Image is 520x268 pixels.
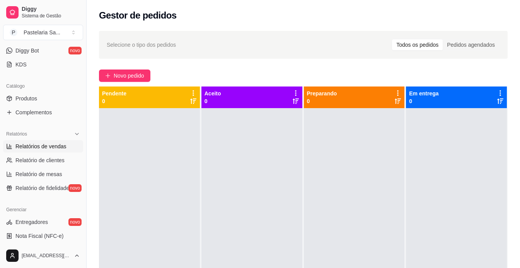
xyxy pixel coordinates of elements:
span: P [10,29,17,36]
h2: Gestor de pedidos [99,9,177,22]
a: Entregadoresnovo [3,216,83,228]
p: Aceito [205,90,221,97]
span: Diggy [22,6,80,13]
span: Complementos [15,109,52,116]
div: Todos os pedidos [392,39,443,50]
a: Diggy Botnovo [3,44,83,57]
p: Preparando [307,90,337,97]
a: Nota Fiscal (NFC-e) [3,230,83,242]
p: 0 [409,97,438,105]
span: KDS [15,61,27,68]
span: Relatórios [6,131,27,137]
a: KDS [3,58,83,71]
div: Pastelaria Sa ... [24,29,60,36]
div: Pedidos agendados [443,39,499,50]
p: Em entrega [409,90,438,97]
span: Novo pedido [114,71,144,80]
span: Selecione o tipo dos pedidos [107,41,176,49]
a: Complementos [3,106,83,119]
button: [EMAIL_ADDRESS][DOMAIN_NAME] [3,246,83,265]
span: Relatório de clientes [15,156,65,164]
p: 0 [102,97,126,105]
div: Gerenciar [3,204,83,216]
span: Entregadores [15,218,48,226]
span: Diggy Bot [15,47,39,54]
a: DiggySistema de Gestão [3,3,83,22]
span: Relatório de fidelidade [15,184,69,192]
p: 0 [307,97,337,105]
span: Produtos [15,95,37,102]
p: Pendente [102,90,126,97]
span: Relatório de mesas [15,170,62,178]
span: Nota Fiscal (NFC-e) [15,232,63,240]
span: plus [105,73,111,78]
a: Relatório de clientes [3,154,83,166]
span: Sistema de Gestão [22,13,80,19]
span: Relatórios de vendas [15,142,66,150]
a: Relatórios de vendas [3,140,83,153]
button: Novo pedido [99,70,150,82]
button: Select a team [3,25,83,40]
a: Relatório de fidelidadenovo [3,182,83,194]
div: Catálogo [3,80,83,92]
p: 0 [205,97,221,105]
a: Relatório de mesas [3,168,83,180]
span: [EMAIL_ADDRESS][DOMAIN_NAME] [22,253,71,259]
a: Produtos [3,92,83,105]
